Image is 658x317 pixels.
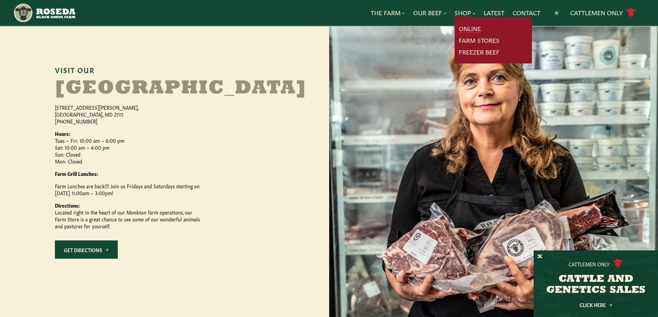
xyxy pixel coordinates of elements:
[55,66,274,73] h6: Visit Our
[371,8,405,17] a: The Farm
[484,8,504,17] a: Latest
[459,36,499,45] a: Farm Stores
[459,24,481,33] a: Online
[612,259,623,268] img: cattle-icon.svg
[513,8,540,17] a: Contact
[55,240,118,259] a: Get Directions
[565,303,627,307] a: Click Here
[542,274,649,296] h3: CATTLE AND GENETICS SALES
[55,79,228,98] h2: [GEOGRAPHIC_DATA]
[55,170,98,177] strong: Farm Grill Lunches:
[55,202,80,209] strong: Directions:
[55,104,200,125] p: [STREET_ADDRESS][PERSON_NAME], [GEOGRAPHIC_DATA], MD 21111 [PHONE_NUMBER]
[55,130,70,137] strong: Hours:
[455,8,475,17] a: Shop
[55,182,200,196] p: Farm Lunches are back!!! Join us Fridays and Saturdays starting on [DATE] 11:00am – 3:00pm!
[537,253,542,260] button: X
[570,7,637,19] a: Cattlemen Only
[13,3,75,23] img: https://roseda.com/wp-content/uploads/2021/05/roseda-25-header.png
[569,260,610,267] p: Cattlemen Only
[55,202,200,229] p: Located right in the heart of our Monkton farm operations, our Farm Store is a great chance to se...
[413,8,446,17] a: Our Beef
[55,130,200,165] p: Tues – Fri: 10:00 am – 6:00 pm Sat: 10:00 am – 4:00 pm Sun: Closed Mon: Closed
[459,48,499,57] a: Freezer Beef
